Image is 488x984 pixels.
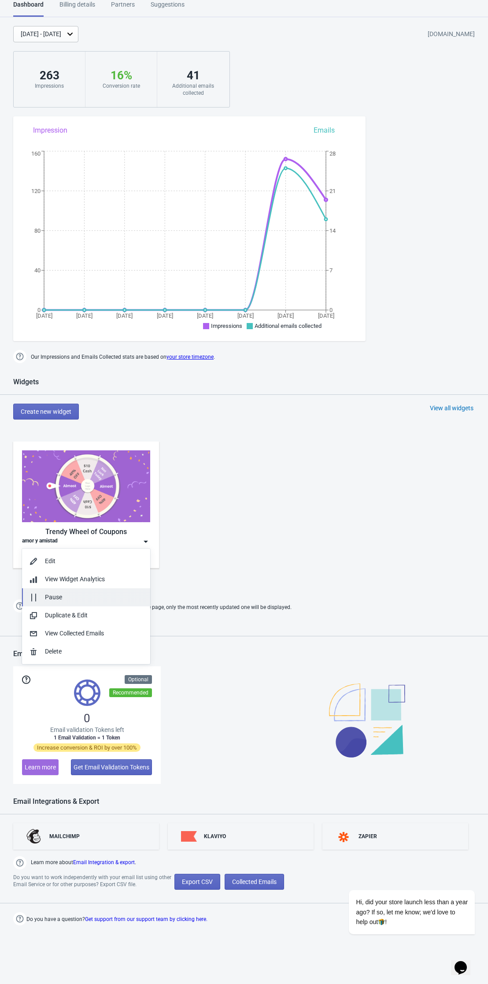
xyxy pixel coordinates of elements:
button: Delete [22,642,150,661]
tspan: 28 [329,150,336,157]
div: Duplicate & Edit [45,611,143,620]
div: Additional emails collected [166,82,220,97]
div: View Collected Emails [45,629,143,638]
div: [DATE] - [DATE] [21,30,61,39]
div: Delete [45,647,143,656]
img: dropdown.png [141,537,150,546]
div: Impressions [22,82,76,89]
div: Edit [45,557,143,566]
tspan: 160 [31,150,41,157]
span: Our Impressions and Emails Collected stats are based on . [31,350,215,364]
div: Trendy Wheel of Coupons [22,527,150,537]
button: View Collected Emails [22,624,150,642]
img: help.png [13,856,26,869]
button: Get Email Validation Tokens [71,759,152,775]
img: zapier.svg [336,832,351,842]
tspan: 14 [329,227,336,234]
tspan: 40 [34,267,41,274]
button: Edit [22,552,150,570]
tspan: [DATE] [237,312,254,319]
span: Create new widget [21,408,71,415]
span: Learn more [25,764,56,771]
a: your store timezone [166,354,214,360]
button: Pause [22,588,150,606]
span: 1 Email Validation = 1 Token [54,734,120,741]
a: Get support from our support team by clicking here. [85,916,207,922]
div: 41 [166,68,220,82]
img: klaviyo.png [181,831,197,842]
span: View Widget Analytics [45,576,105,583]
tspan: [DATE] [116,312,133,319]
img: trendy_game.png [22,450,150,522]
span: Additional emails collected [255,323,322,329]
img: help.png [13,912,26,925]
div: amor y amistad [22,537,58,546]
tspan: [DATE] [197,312,213,319]
tspan: 0 [329,307,333,313]
button: Learn more [22,759,59,775]
iframe: chat widget [321,880,479,944]
img: help.png [13,599,26,613]
div: Recommended [109,688,152,697]
div: MAILCHIMP [49,833,80,840]
div: KLAVIYO [204,833,226,840]
button: Collected Emails [225,874,284,890]
tspan: [DATE] [36,312,52,319]
span: 0 [84,711,90,725]
div: ZAPIER [359,833,377,840]
button: View Widget Analytics [22,570,150,588]
div: Do you want to work independently with your email list using other Email Service or for other pur... [13,874,174,890]
tspan: [DATE] [76,312,92,319]
span: Do you have a question? [26,914,207,925]
span: Email validation Tokens left [50,725,124,734]
button: Export CSV [174,874,220,890]
span: Collected Emails [232,878,277,885]
button: Create new widget [13,404,79,420]
tspan: 0 [37,307,41,313]
div: 263 [22,68,76,82]
img: mailchimp.png [26,829,42,844]
tspan: 21 [329,188,336,194]
div: View all widgets [430,404,473,412]
tspan: 120 [31,188,41,194]
img: tokens.svg [74,680,100,706]
tspan: 7 [329,267,333,274]
span: Impressions [211,323,242,329]
a: Email Integration & export [73,859,135,865]
span: Learn more about . [31,858,136,869]
div: Conversion rate [94,82,148,89]
div: 16 % [94,68,148,82]
iframe: chat widget [451,949,479,975]
tspan: [DATE] [157,312,173,319]
span: Get Email Validation Tokens [74,764,149,771]
img: illustration.svg [329,683,405,757]
span: Export CSV [182,878,213,885]
tspan: [DATE] [318,312,334,319]
span: If two Widgets are enabled and targeting the same page, only the most recently updated one will b... [31,600,292,615]
div: Pause [45,593,143,602]
button: Duplicate & Edit [22,606,150,624]
tspan: 80 [34,227,41,234]
tspan: [DATE] [277,312,294,319]
span: Increase conversion & ROI by over 100% [33,743,140,752]
img: help.png [13,350,26,363]
div: [DOMAIN_NAME] [428,26,475,42]
div: Optional [125,675,152,684]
